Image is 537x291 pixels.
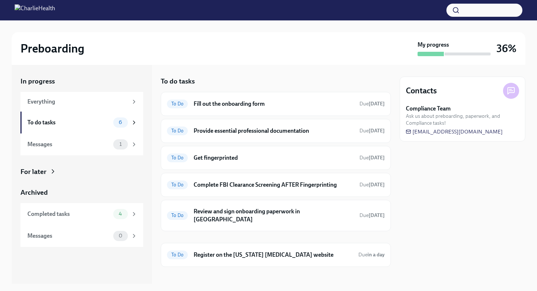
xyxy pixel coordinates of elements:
div: To do tasks [27,119,110,127]
a: To DoRegister on the [US_STATE] [MEDICAL_DATA] websiteDuein a day [167,249,385,261]
span: To Do [167,252,188,257]
span: Due [359,212,385,218]
h6: Fill out the onboarding form [194,100,354,108]
a: Archived [20,188,143,197]
span: Due [359,128,385,134]
a: To do tasks6 [20,112,143,133]
a: To DoGet fingerprintedDue[DATE] [167,152,385,164]
a: To DoFill out the onboarding formDue[DATE] [167,98,385,110]
a: [EMAIL_ADDRESS][DOMAIN_NAME] [406,128,503,135]
span: Due [359,155,385,161]
h3: 36% [496,42,517,55]
div: For later [20,167,46,176]
strong: [DATE] [369,101,385,107]
a: For later [20,167,143,176]
span: October 20th, 2025 08:00 [359,127,385,134]
span: Ask us about preboarding, paperwork, and Compliance tasks! [406,113,519,127]
strong: [DATE] [369,212,385,218]
span: To Do [167,128,188,133]
span: To Do [167,182,188,187]
a: To DoReview and sign onboarding paperwork in [GEOGRAPHIC_DATA]Due[DATE] [167,206,385,225]
a: To DoProvide essential professional documentationDue[DATE] [167,125,385,137]
span: Due [359,101,385,107]
span: To Do [167,155,188,160]
h6: Register on the [US_STATE] [MEDICAL_DATA] website [194,251,353,259]
div: Messages [27,140,110,148]
img: CharlieHealth [15,4,55,16]
div: Everything [27,98,128,106]
a: To DoComplete FBI Clearance Screening AFTER FingerprintingDue[DATE] [167,179,385,191]
strong: [DATE] [369,128,385,134]
strong: My progress [418,41,449,49]
a: Completed tasks4 [20,203,143,225]
strong: Compliance Team [406,105,451,113]
h6: Review and sign onboarding paperwork in [GEOGRAPHIC_DATA] [194,207,354,224]
span: To Do [167,213,188,218]
span: To Do [167,101,188,106]
h5: To do tasks [161,77,195,86]
span: October 20th, 2025 08:00 [359,154,385,161]
a: Messages0 [20,225,143,247]
a: Messages1 [20,133,143,155]
h6: Get fingerprinted [194,154,354,162]
div: Completed tasks [27,210,110,218]
span: Due [358,252,385,258]
a: In progress [20,77,143,86]
h2: Preboarding [20,41,84,56]
span: Due [359,182,385,188]
span: October 23rd, 2025 08:00 [359,181,385,188]
span: October 17th, 2025 08:00 [358,251,385,258]
h6: Provide essential professional documentation [194,127,354,135]
span: October 16th, 2025 08:00 [359,100,385,107]
span: October 24th, 2025 08:00 [359,212,385,219]
span: 1 [115,141,126,147]
strong: in a day [367,252,385,258]
h4: Contacts [406,85,437,96]
strong: [DATE] [369,155,385,161]
span: 6 [114,120,126,125]
span: 4 [114,211,126,217]
div: Messages [27,232,110,240]
a: Everything [20,92,143,112]
h6: Complete FBI Clearance Screening AFTER Fingerprinting [194,181,354,189]
span: 0 [114,233,127,238]
strong: [DATE] [369,182,385,188]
